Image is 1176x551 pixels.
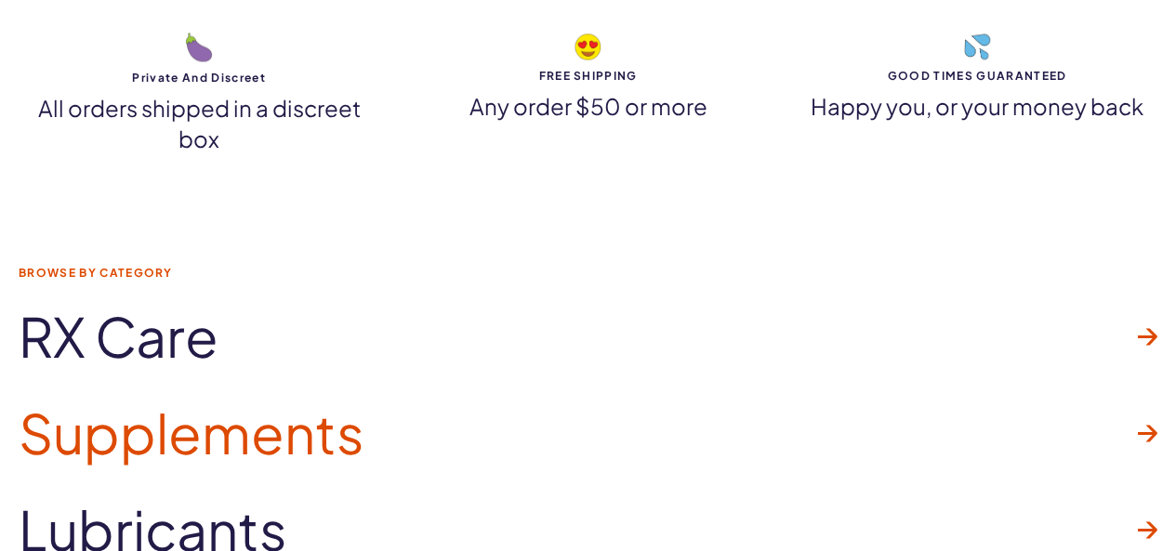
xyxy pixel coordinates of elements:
[19,385,1157,481] a: Supplements
[797,70,1157,82] strong: GOOD TIMES GUARANTEED
[407,91,768,123] p: Any order $50 or more
[19,403,364,463] span: Supplements
[19,288,1157,385] a: RX Care
[19,307,218,366] span: RX Care
[19,93,379,155] p: All orders shipped in a discreet box
[19,267,1157,279] span: Browse by Category
[19,72,379,84] strong: Private and discreet
[186,33,212,62] img: eggplant emoji
[407,70,768,82] strong: FREE SHIPPING
[575,34,601,60] img: heart-eyes emoji
[964,34,990,60] img: droplets emoji
[797,91,1157,123] p: Happy you, or your money back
